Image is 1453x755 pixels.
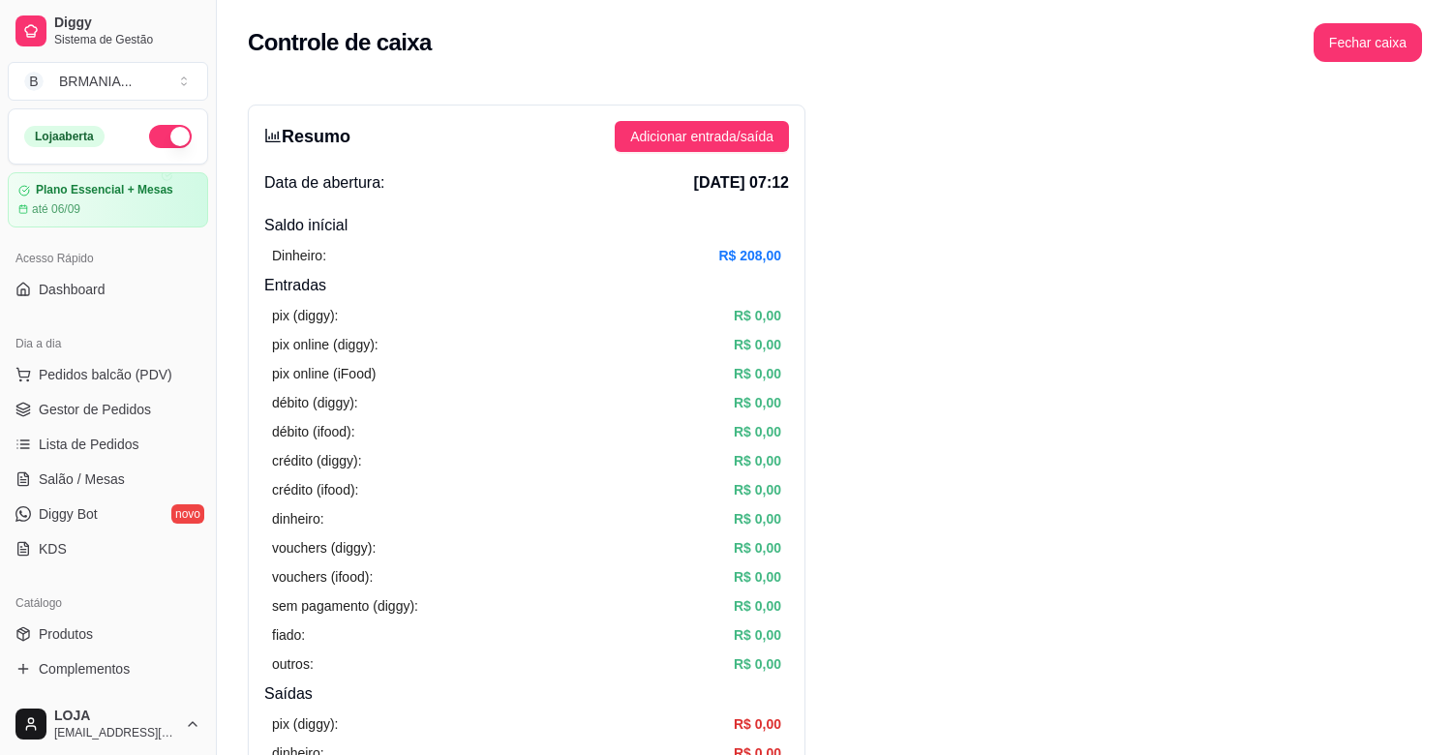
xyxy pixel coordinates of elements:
span: Diggy Bot [39,504,98,524]
div: BRMANIA ... [59,72,132,91]
article: pix (diggy): [272,713,338,735]
article: pix online (diggy): [272,334,378,355]
h4: Saídas [264,682,789,706]
div: Loja aberta [24,126,105,147]
h4: Saldo inícial [264,214,789,237]
a: Complementos [8,653,208,684]
article: R$ 0,00 [734,305,781,326]
article: débito (ifood): [272,421,355,442]
a: Diggy Botnovo [8,498,208,529]
span: Gestor de Pedidos [39,400,151,419]
article: até 06/09 [32,201,80,217]
article: R$ 0,00 [734,713,781,735]
article: R$ 0,00 [734,334,781,355]
article: dinheiro: [272,508,324,529]
button: Alterar Status [149,125,192,148]
article: R$ 0,00 [734,450,781,471]
article: R$ 0,00 [734,653,781,675]
article: R$ 0,00 [734,566,781,588]
article: R$ 208,00 [718,245,781,266]
a: Dashboard [8,274,208,305]
article: crédito (ifood): [272,479,358,500]
button: Adicionar entrada/saída [615,121,789,152]
article: R$ 0,00 [734,392,781,413]
span: Produtos [39,624,93,644]
article: Dinheiro: [272,245,326,266]
article: R$ 0,00 [734,479,781,500]
article: vouchers (diggy): [272,537,376,559]
article: pix (diggy): [272,305,338,326]
h2: Controle de caixa [248,27,432,58]
span: Data de abertura: [264,171,385,195]
button: Pedidos balcão (PDV) [8,359,208,390]
article: R$ 0,00 [734,363,781,384]
span: Lista de Pedidos [39,435,139,454]
button: Select a team [8,62,208,101]
a: Lista de Pedidos [8,429,208,460]
div: Catálogo [8,588,208,619]
h3: Resumo [264,123,350,150]
article: débito (diggy): [272,392,358,413]
span: Pedidos balcão (PDV) [39,365,172,384]
span: LOJA [54,708,177,725]
article: R$ 0,00 [734,508,781,529]
article: Plano Essencial + Mesas [36,183,173,197]
article: sem pagamento (diggy): [272,595,418,617]
h4: Entradas [264,274,789,297]
span: bar-chart [264,127,282,144]
a: KDS [8,533,208,564]
article: R$ 0,00 [734,624,781,646]
span: Adicionar entrada/saída [630,126,773,147]
span: Complementos [39,659,130,679]
a: DiggySistema de Gestão [8,8,208,54]
span: Dashboard [39,280,106,299]
a: Salão / Mesas [8,464,208,495]
article: outros: [272,653,314,675]
article: vouchers (ifood): [272,566,373,588]
span: Sistema de Gestão [54,32,200,47]
span: KDS [39,539,67,559]
a: Produtos [8,619,208,649]
button: LOJA[EMAIL_ADDRESS][DOMAIN_NAME] [8,701,208,747]
article: fiado: [272,624,305,646]
article: pix online (iFood) [272,363,376,384]
article: crédito (diggy): [272,450,362,471]
div: Acesso Rápido [8,243,208,274]
span: Diggy [54,15,200,32]
span: [EMAIL_ADDRESS][DOMAIN_NAME] [54,725,177,740]
div: Dia a dia [8,328,208,359]
span: [DATE] 07:12 [694,171,789,195]
button: Fechar caixa [1314,23,1422,62]
span: B [24,72,44,91]
article: R$ 0,00 [734,595,781,617]
a: Plano Essencial + Mesasaté 06/09 [8,172,208,227]
span: Salão / Mesas [39,469,125,489]
article: R$ 0,00 [734,537,781,559]
a: Gestor de Pedidos [8,394,208,425]
article: R$ 0,00 [734,421,781,442]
